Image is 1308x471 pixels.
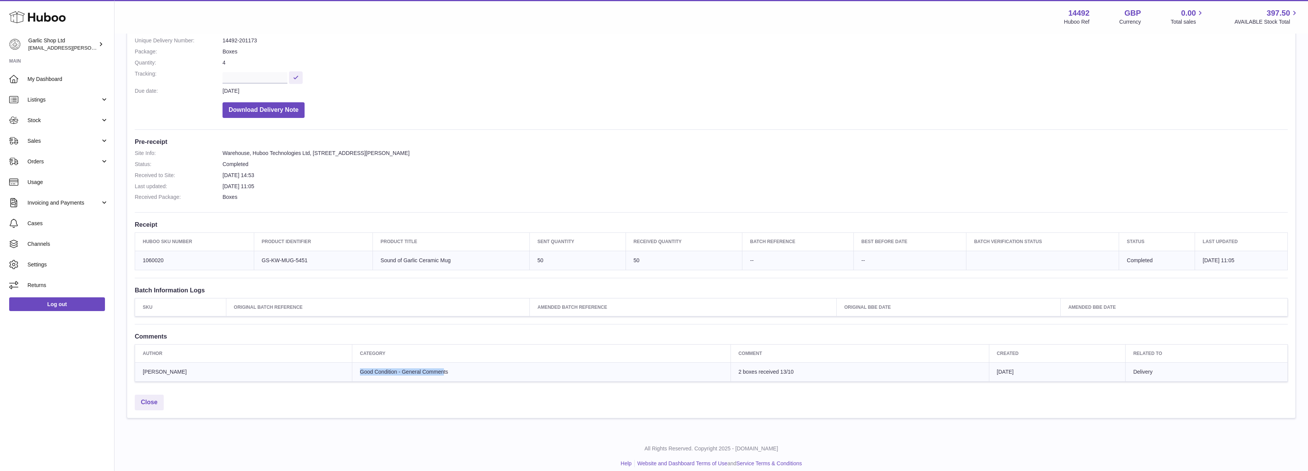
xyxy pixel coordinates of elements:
dt: Received Package: [135,194,223,201]
td: 50 [529,251,626,270]
dt: Quantity: [135,59,223,66]
span: Listings [27,96,100,103]
p: All Rights Reserved. Copyright 2025 - [DOMAIN_NAME] [121,445,1302,452]
dd: Boxes [223,194,1288,201]
dt: Package: [135,48,223,55]
dd: Completed [223,161,1288,168]
td: -- [853,251,966,270]
a: Help [621,460,632,466]
th: Product Identifier [254,233,373,251]
dd: [DATE] 11:05 [223,183,1288,190]
a: Website and Dashboard Terms of Use [637,460,727,466]
th: Product title [373,233,530,251]
div: Garlic Shop Ltd [28,37,97,52]
th: Amended Batch Reference [530,298,837,316]
span: Settings [27,261,108,268]
dd: [DATE] [223,87,1288,95]
dd: 14492-201173 [223,37,1288,44]
th: Category [352,344,731,362]
th: SKU [135,298,226,316]
dt: Tracking: [135,70,223,84]
button: Download Delivery Note [223,102,305,118]
span: Stock [27,117,100,124]
td: Sound of Garlic Ceramic Mug [373,251,530,270]
span: 397.50 [1267,8,1290,18]
span: Delivery [1133,369,1153,375]
th: Sent Quantity [529,233,626,251]
a: Service Terms & Conditions [736,460,802,466]
th: Batch Reference [742,233,854,251]
th: Comment [731,344,989,362]
dd: [DATE] 14:53 [223,172,1288,179]
dd: 4 [223,59,1288,66]
td: 1060020 [135,251,254,270]
dt: Received to Site: [135,172,223,179]
th: Last updated [1195,233,1288,251]
dd: Warehouse, Huboo Technologies Ltd, [STREET_ADDRESS][PERSON_NAME] [223,150,1288,157]
span: Usage [27,179,108,186]
td: 50 [626,251,742,270]
span: 2 boxes received 13/10 [739,369,794,375]
td: Completed [1119,251,1195,270]
span: Good Condition - General Comments [360,369,448,375]
a: 0.00 Total sales [1171,8,1205,26]
th: Batch Verification Status [966,233,1119,251]
span: Cases [27,220,108,227]
dt: Last updated: [135,183,223,190]
span: [PERSON_NAME] [143,369,187,375]
th: Status [1119,233,1195,251]
h3: Receipt [135,220,1288,229]
span: 0.00 [1181,8,1196,18]
span: Orders [27,158,100,165]
th: Related to [1126,344,1288,362]
span: [DATE] [997,369,1014,375]
h3: Comments [135,332,1288,340]
span: Channels [27,240,108,248]
th: Best Before Date [853,233,966,251]
span: AVAILABLE Stock Total [1234,18,1299,26]
th: Author [135,344,352,362]
dt: Status: [135,161,223,168]
div: Huboo Ref [1064,18,1090,26]
img: alec.veit@garlicshop.co.uk [9,39,21,50]
a: Log out [9,297,105,311]
td: GS-KW-MUG-5451 [254,251,373,270]
div: Currency [1119,18,1141,26]
dt: Site Info: [135,150,223,157]
strong: 14492 [1068,8,1090,18]
th: Original Batch Reference [226,298,530,316]
span: My Dashboard [27,76,108,83]
th: Original BBE Date [836,298,1060,316]
th: Created [989,344,1126,362]
span: Invoicing and Payments [27,199,100,206]
th: Received Quantity [626,233,742,251]
a: Close [135,395,164,410]
a: 397.50 AVAILABLE Stock Total [1234,8,1299,26]
span: Total sales [1171,18,1205,26]
dt: Due date: [135,87,223,95]
span: Returns [27,282,108,289]
strong: GBP [1124,8,1141,18]
span: Sales [27,137,100,145]
th: Amended BBE Date [1060,298,1287,316]
h3: Pre-receipt [135,137,1288,146]
th: Huboo SKU Number [135,233,254,251]
dt: Unique Delivery Number: [135,37,223,44]
span: [EMAIL_ADDRESS][PERSON_NAME][DOMAIN_NAME] [28,45,153,51]
li: and [635,460,802,467]
dd: Boxes [223,48,1288,55]
h3: Batch Information Logs [135,286,1288,294]
td: -- [742,251,854,270]
td: [DATE] 11:05 [1195,251,1288,270]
